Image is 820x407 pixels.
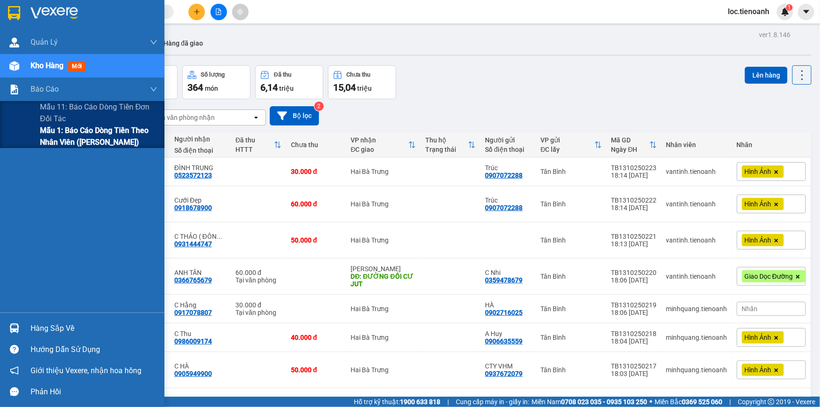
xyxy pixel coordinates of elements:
[174,196,226,204] div: Cưới Đẹp
[541,334,602,341] div: Tân Bình
[611,240,657,248] div: 18:13 [DATE]
[235,269,281,276] div: 60.000 đ
[40,101,157,125] span: Mẫu 11: Báo cáo dòng tiền đơn đối tác
[68,61,86,71] span: mới
[485,204,523,211] div: 0907072288
[232,4,249,20] button: aim
[274,71,291,78] div: Đã thu
[541,273,602,280] div: Tân Bình
[611,301,657,309] div: TB1310250219
[351,334,416,341] div: Hai Bà Trưng
[31,365,141,376] span: Giới thiệu Vexere, nhận hoa hồng
[150,113,215,122] div: Chọn văn phòng nhận
[174,147,226,154] div: Số điện thoại
[174,362,226,370] div: C HÀ
[255,65,323,99] button: Đã thu6,14 triệu
[447,397,449,407] span: |
[666,200,727,208] div: vantinh.tienoanh
[768,399,774,405] span: copyright
[456,397,529,407] span: Cung cấp máy in - giấy in:
[485,330,531,337] div: A Huy
[745,200,772,208] span: Hình Ảnh
[485,136,531,144] div: Người gửi
[351,136,408,144] div: VP nhận
[150,39,157,46] span: down
[682,398,722,406] strong: 0369 525 060
[260,82,278,93] span: 6,14
[611,269,657,276] div: TB1310250220
[9,85,19,94] img: solution-icon
[31,36,58,48] span: Quản Lý
[156,32,211,55] button: Hàng đã giao
[231,133,286,157] th: Toggle SortBy
[357,85,372,92] span: triệu
[235,146,274,153] div: HTTT
[745,366,772,374] span: Hình Ảnh
[252,114,260,121] svg: open
[485,309,523,316] div: 0902716025
[485,172,523,179] div: 0907072288
[611,196,657,204] div: TB1310250222
[235,136,274,144] div: Đã thu
[666,236,727,244] div: vantinh.tienoanh
[485,362,531,370] div: CTY VHM
[611,370,657,377] div: 18:03 [DATE]
[291,334,341,341] div: 40.000 đ
[666,334,727,341] div: minhquang.tienoanh
[291,200,341,208] div: 60.000 đ
[351,305,416,313] div: Hai Bà Trưng
[291,141,341,149] div: Chưa thu
[174,172,212,179] div: 0523572123
[745,272,793,281] span: Giao Dọc Đường
[10,345,19,354] span: question-circle
[611,362,657,370] div: TB1310250217
[235,309,281,316] div: Tại văn phòng
[31,83,59,95] span: Báo cáo
[174,135,226,143] div: Người nhận
[485,301,531,309] div: HÀ
[541,200,602,208] div: Tân Bình
[9,61,19,71] img: warehouse-icon
[759,30,790,40] div: ver 1.8.146
[666,366,727,374] div: minhquang.tienoanh
[611,146,649,153] div: Ngày ĐH
[174,233,226,240] div: C THẢO ( ĐÔNG PHƯƠNG )
[611,233,657,240] div: TB1310250221
[541,236,602,244] div: Tân Bình
[9,38,19,47] img: warehouse-icon
[235,301,281,309] div: 30.000 đ
[425,136,468,144] div: Thu hộ
[485,276,523,284] div: 0359478679
[611,309,657,316] div: 18:06 [DATE]
[31,343,157,357] div: Hướng dẫn sử dụng
[351,366,416,374] div: Hai Bà Trưng
[745,333,772,342] span: Hình Ảnh
[425,146,468,153] div: Trạng thái
[291,236,341,244] div: 50.000 đ
[347,71,371,78] div: Chưa thu
[182,65,250,99] button: Số lượng364món
[541,146,594,153] div: ĐC lấy
[649,400,652,404] span: ⚪️
[291,366,341,374] div: 50.000 đ
[354,397,440,407] span: Hỗ trợ kỹ thuật:
[346,133,421,157] th: Toggle SortBy
[655,397,722,407] span: Miền Bắc
[611,172,657,179] div: 18:14 [DATE]
[40,125,157,148] span: Mẫu 1: Báo cáo dòng tiền theo nhân viên ([PERSON_NAME])
[421,133,480,157] th: Toggle SortBy
[485,337,523,345] div: 0906635559
[31,385,157,399] div: Phản hồi
[798,4,814,20] button: caret-down
[611,204,657,211] div: 18:14 [DATE]
[31,321,157,336] div: Hàng sắp về
[485,196,531,204] div: Trúc
[217,233,222,240] span: ...
[351,273,416,288] div: DĐ: ĐƯỜNG ĐÔI CƯ JUT
[607,133,662,157] th: Toggle SortBy
[666,141,727,149] div: Nhân viên
[150,86,157,93] span: down
[666,168,727,175] div: vantinh.tienoanh
[745,167,772,176] span: Hình Ảnh
[174,276,212,284] div: 0366765679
